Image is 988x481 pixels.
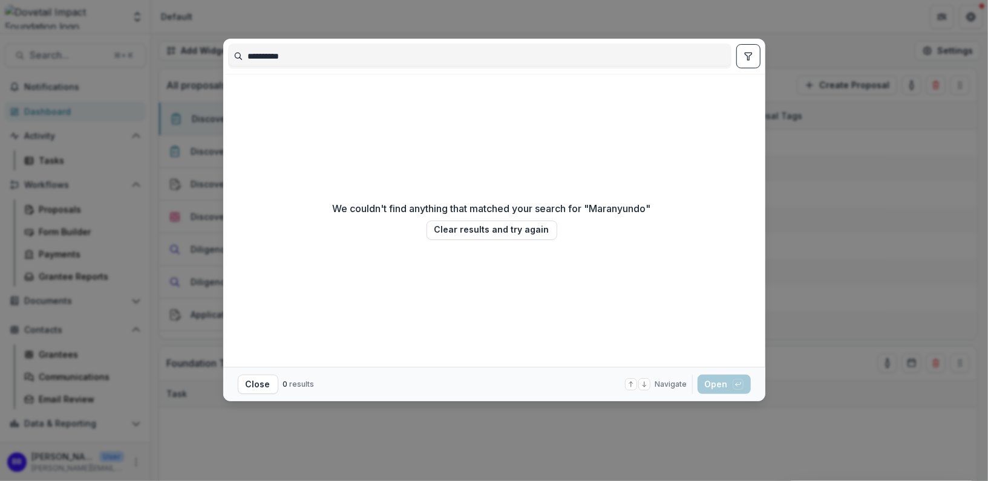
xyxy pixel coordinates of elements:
button: toggle filters [736,44,761,68]
span: results [290,379,315,389]
button: Close [238,375,278,394]
button: Clear results and try again [427,221,557,240]
p: We couldn't find anything that matched your search for " Maranyundo " [333,201,651,216]
span: 0 [283,379,288,389]
button: Open [698,375,751,394]
span: Navigate [655,379,687,390]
